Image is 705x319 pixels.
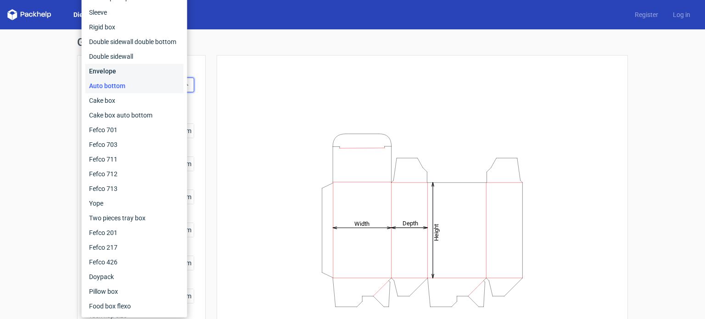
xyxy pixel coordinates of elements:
div: Fefco 426 [85,255,184,269]
div: Auto bottom [85,78,184,93]
a: Register [627,10,666,19]
div: Fefco 711 [85,152,184,167]
tspan: Width [354,220,369,227]
div: Cake box auto bottom [85,108,184,123]
div: Fefco 703 [85,137,184,152]
div: Doypack [85,269,184,284]
div: Double sidewall double bottom [85,34,184,49]
div: Fefco 701 [85,123,184,137]
div: Cake box [85,93,184,108]
div: Sleeve [85,5,184,20]
div: Food box flexo [85,299,184,313]
div: Double sidewall [85,49,184,64]
div: Yope [85,196,184,211]
div: Fefco 201 [85,225,184,240]
div: Fefco 712 [85,167,184,181]
div: Two pieces tray box [85,211,184,225]
div: Fefco 713 [85,181,184,196]
h1: Generate new dieline [77,37,628,48]
div: Envelope [85,64,184,78]
div: Rigid box [85,20,184,34]
a: Dielines [66,10,105,19]
div: Pillow box [85,284,184,299]
tspan: Height [433,224,440,241]
tspan: Depth [403,220,418,227]
div: Fefco 217 [85,240,184,255]
a: Log in [666,10,698,19]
